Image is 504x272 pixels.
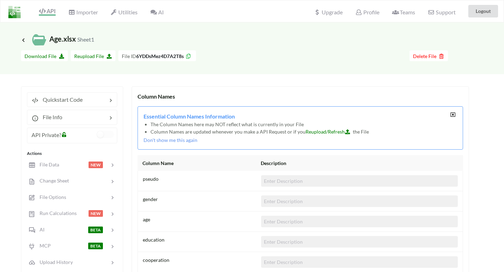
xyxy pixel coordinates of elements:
[35,194,66,200] span: File Options
[261,175,458,187] input: Enter Description
[35,259,73,265] span: Upload History
[143,176,159,182] span: pseudo
[136,53,184,59] b: 6YDDsMez4D7A2T8s
[261,216,458,227] input: Enter Description
[21,50,68,61] button: Download File
[261,236,458,248] input: Enter Description
[35,162,59,167] span: File Data
[355,9,379,15] span: Profile
[35,227,44,232] span: AI
[32,33,46,47] img: /static/media/localFileIcon.eab6d1cc.svg
[413,53,444,59] span: Delete File
[306,129,353,135] span: Reupload/Refresh
[89,210,103,217] span: NEW
[77,36,94,43] small: Sheet1
[35,243,51,249] span: MCP
[143,257,169,263] span: cooperation
[8,6,21,18] img: LogoIcon.png
[38,114,62,120] span: File Info
[111,9,138,15] span: Utilities
[35,178,69,184] span: Change Sheet
[428,9,455,15] span: Support
[143,137,450,144] p: Don't show me this again
[142,159,261,167] div: Column Name
[88,243,103,249] span: BETA
[261,195,458,207] input: Enter Description
[468,5,498,17] button: Logout
[35,210,77,216] span: Run Calculations
[314,9,343,15] span: Upgrade
[122,53,136,59] span: File ID
[138,92,463,101] div: Column Names
[392,9,415,15] span: Teams
[71,50,115,61] button: Reupload File
[89,162,103,168] span: NEW
[150,121,450,128] li: The Column Names here may NOT reflect what is currently in your File
[143,237,164,243] span: education
[261,159,458,167] div: Description
[150,9,163,15] span: AI
[74,53,112,59] span: Reupload File
[39,8,56,14] span: API
[31,131,61,138] span: API Private?
[150,128,450,135] li: Column Names are updated whenever you make a API Request or if you the File
[409,50,448,61] button: Delete File
[24,53,64,59] span: Download File
[88,227,103,233] span: BETA
[21,35,94,43] span: Age.xlsx
[143,216,150,222] span: age
[143,113,235,120] span: Essential Column Names Information
[27,150,117,157] div: Actions
[261,256,458,268] input: Enter Description
[68,9,98,15] span: Importer
[38,96,83,103] span: Quickstart Code
[143,196,158,202] span: gender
